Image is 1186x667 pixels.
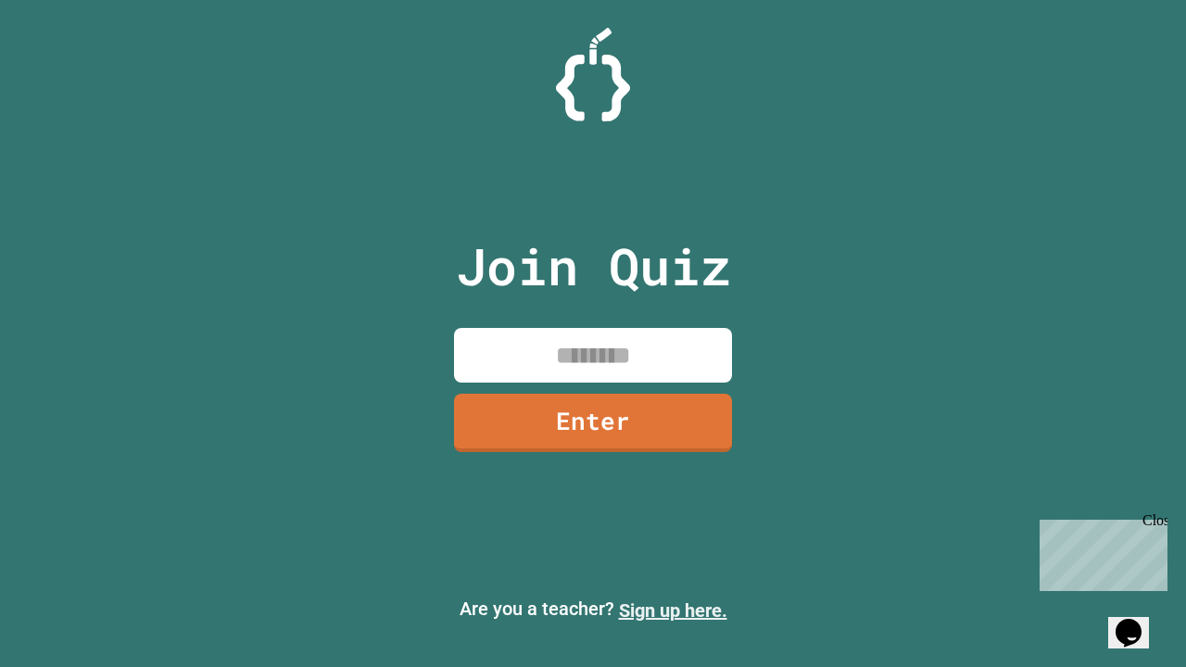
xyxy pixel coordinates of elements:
iframe: chat widget [1032,512,1167,591]
img: Logo.svg [556,28,630,121]
div: Chat with us now!Close [7,7,128,118]
a: Sign up here. [619,599,727,622]
a: Enter [454,394,732,452]
p: Are you a teacher? [15,595,1171,624]
iframe: chat widget [1108,593,1167,648]
p: Join Quiz [456,228,731,305]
